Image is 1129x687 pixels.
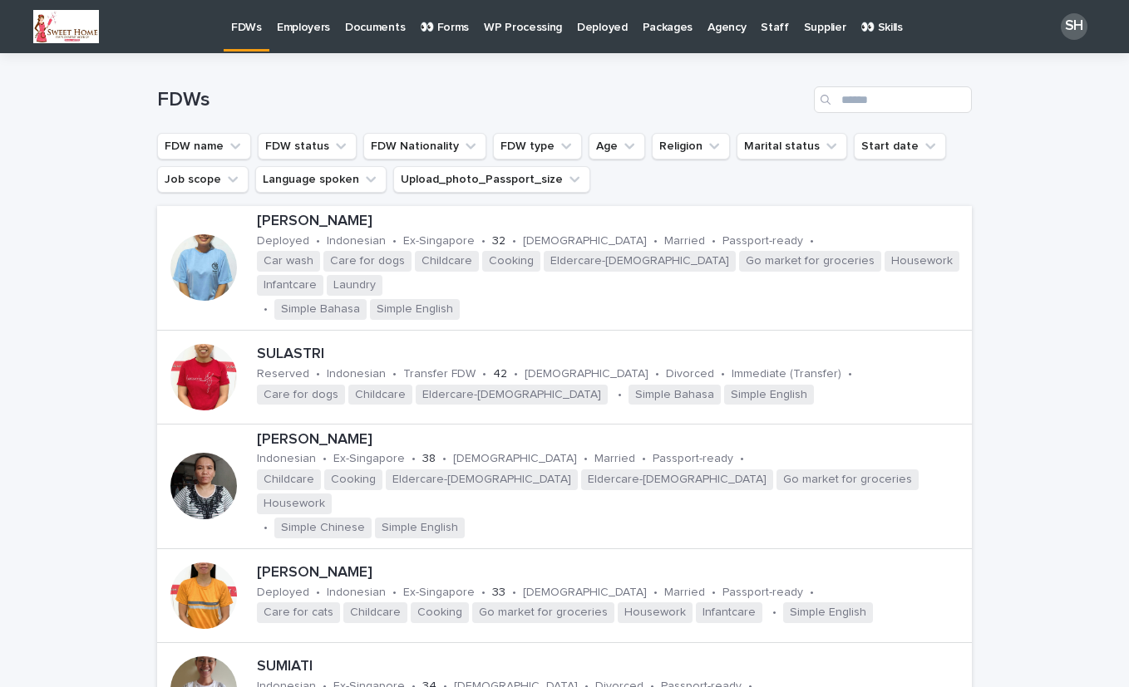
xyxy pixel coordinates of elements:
p: [PERSON_NAME] [257,213,965,231]
a: [PERSON_NAME]Deployed•Indonesian•Ex-Singapore•33•[DEMOGRAPHIC_DATA]•Married•Passport-ready•Care f... [157,549,972,643]
p: • [481,586,486,600]
span: Cooking [482,251,540,272]
p: SULASTRI [257,346,965,364]
span: Go market for groceries [776,469,919,490]
p: Indonesian [327,367,386,381]
button: Marital status [737,133,847,159]
p: • [512,234,516,248]
span: Simple Bahasa [274,299,367,320]
p: Married [664,586,705,600]
span: Infantcare [257,275,323,296]
button: Language spoken [255,166,387,193]
a: [PERSON_NAME]Deployed•Indonesian•Ex-Singapore•32•[DEMOGRAPHIC_DATA]•Married•Passport-ready•Car wa... [157,206,972,331]
button: Start date [854,133,946,159]
button: FDW status [258,133,357,159]
p: • [642,452,646,466]
p: • [323,452,327,466]
span: Infantcare [696,602,762,623]
h1: FDWs [157,88,807,112]
span: Childcare [343,602,407,623]
p: • [514,367,518,381]
button: FDW name [157,133,251,159]
button: FDW Nationality [363,133,486,159]
span: Cooking [411,602,469,623]
p: • [481,234,486,248]
p: 32 [492,234,505,248]
span: Laundry [327,275,382,296]
span: Eldercare-[DEMOGRAPHIC_DATA] [581,469,773,490]
p: • [810,586,814,600]
span: Simple English [724,385,814,405]
span: Cooking [324,469,382,490]
span: Go market for groceries [472,602,614,623]
p: 38 [422,452,436,466]
p: Married [664,234,705,248]
p: • [655,367,659,381]
span: Housework [618,602,693,623]
p: Passport-ready [722,234,803,248]
p: [DEMOGRAPHIC_DATA] [525,367,648,381]
a: SULASTRIReserved•Indonesian•Transfer FDW•42•[DEMOGRAPHIC_DATA]•Divorced•Immediate (Transfer)•Care... [157,331,972,424]
p: • [512,586,516,600]
span: Eldercare-[DEMOGRAPHIC_DATA] [544,251,736,272]
span: Simple Bahasa [629,385,721,405]
span: Go market for groceries [739,251,881,272]
p: • [712,234,716,248]
p: Immediate (Transfer) [732,367,841,381]
p: • [392,367,397,381]
p: • [316,586,320,600]
p: • [848,367,852,381]
p: Reserved [257,367,309,381]
p: • [653,586,658,600]
p: Ex-Singapore [333,452,405,466]
p: Passport-ready [653,452,733,466]
span: Childcare [415,251,479,272]
span: Childcare [257,469,321,490]
span: Childcare [348,385,412,405]
span: Housework [257,493,332,514]
p: • [264,302,268,317]
span: Care for dogs [257,385,345,405]
span: Simple Chinese [274,518,372,538]
button: FDW type [493,133,582,159]
p: • [412,452,416,466]
p: [PERSON_NAME] [257,431,965,449]
p: • [316,234,320,248]
p: [DEMOGRAPHIC_DATA] [523,586,647,600]
p: • [618,388,622,402]
p: Indonesian [257,452,316,466]
span: Eldercare-[DEMOGRAPHIC_DATA] [386,469,578,490]
img: 4WOIBgp3f6wSALoJWR6E_zaTO7AZ4BWcS6b7k0OeGPw [33,10,99,43]
span: Simple English [783,602,873,623]
p: • [810,234,814,248]
button: Age [589,133,645,159]
a: [PERSON_NAME]Indonesian•Ex-Singapore•38•[DEMOGRAPHIC_DATA]•Married•Passport-ready•ChildcareCookin... [157,424,972,549]
p: Ex-Singapore [403,586,475,600]
p: • [772,606,776,620]
span: Eldercare-[DEMOGRAPHIC_DATA] [416,385,608,405]
p: Indonesian [327,586,386,600]
p: • [721,367,725,381]
div: SH [1061,13,1087,40]
p: • [442,452,446,466]
p: • [392,234,397,248]
p: [DEMOGRAPHIC_DATA] [523,234,647,248]
span: Simple English [370,299,460,320]
p: • [740,452,744,466]
p: • [653,234,658,248]
p: 42 [493,367,507,381]
p: Transfer FDW [403,367,476,381]
p: Ex-Singapore [403,234,475,248]
p: 33 [492,586,505,600]
p: • [712,586,716,600]
p: Indonesian [327,234,386,248]
p: • [584,452,588,466]
span: Care for dogs [323,251,412,272]
p: Married [594,452,635,466]
button: Religion [652,133,730,159]
span: Simple English [375,518,465,538]
p: Deployed [257,234,309,248]
p: [DEMOGRAPHIC_DATA] [453,452,577,466]
p: Passport-ready [722,586,803,600]
input: Search [814,86,972,113]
